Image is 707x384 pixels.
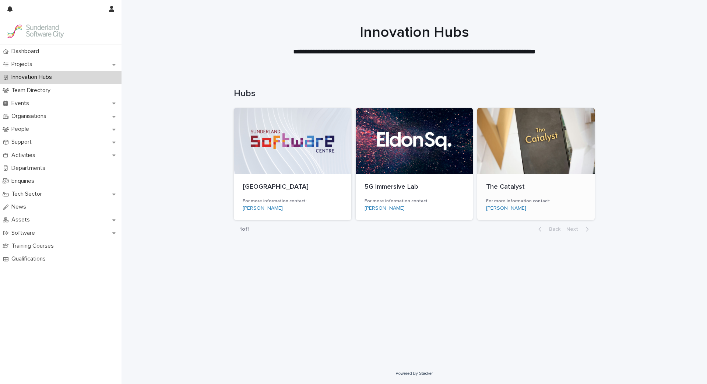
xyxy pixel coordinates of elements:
a: [GEOGRAPHIC_DATA]For more information contact:[PERSON_NAME] [234,108,351,220]
a: [PERSON_NAME] [365,205,405,212]
p: Innovation Hubs [8,74,58,81]
a: Powered By Stacker [395,371,433,376]
button: Back [532,226,563,233]
p: Activities [8,152,41,159]
h3: For more information contact: [486,198,586,204]
span: Next [566,227,583,232]
img: Kay6KQejSz2FjblR6DWv [6,24,65,39]
p: News [8,203,32,210]
p: Training Courses [8,242,60,249]
h1: Hubs [234,88,595,99]
p: Projects [8,61,38,68]
a: [PERSON_NAME] [243,205,283,212]
p: Tech Sector [8,191,48,198]
h3: For more information contact: [243,198,342,204]
p: Enquiries [8,178,40,185]
p: The Catalyst [486,183,586,191]
p: Departments [8,165,51,172]
p: Software [8,230,41,237]
p: Dashboard [8,48,45,55]
button: Next [563,226,595,233]
p: Qualifications [8,255,52,262]
a: 5G Immersive LabFor more information contact:[PERSON_NAME] [356,108,473,220]
p: People [8,126,35,133]
a: [PERSON_NAME] [486,205,526,212]
h3: For more information contact: [365,198,464,204]
p: Events [8,100,35,107]
p: Organisations [8,113,52,120]
p: Team Directory [8,87,56,94]
p: Support [8,139,38,146]
p: 5G Immersive Lab [365,183,464,191]
p: [GEOGRAPHIC_DATA] [243,183,342,191]
h1: Innovation Hubs [234,24,595,41]
p: Assets [8,216,36,223]
a: The CatalystFor more information contact:[PERSON_NAME] [477,108,595,220]
p: 1 of 1 [234,220,256,238]
span: Back [545,227,560,232]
